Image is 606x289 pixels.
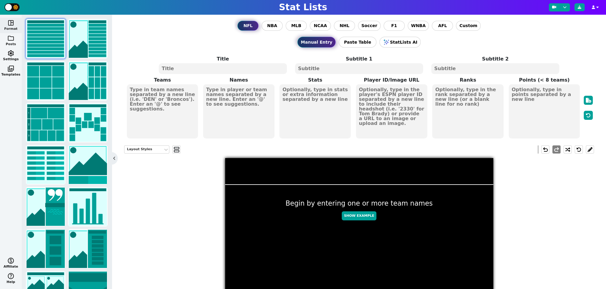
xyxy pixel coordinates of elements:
span: photo_library [7,65,14,72]
span: NCAA [314,23,327,29]
label: Player ID/Image URL [353,76,430,84]
span: NHL [340,23,349,29]
img: chart [69,188,107,226]
img: grid with image [69,62,107,100]
img: grid [27,62,65,100]
label: Title [155,55,291,63]
span: settings [7,50,14,57]
label: Subtitle 2 [427,55,564,63]
button: Show Example [342,211,376,221]
span: Custom [459,23,477,29]
div: Layout Styles [127,147,161,152]
span: NFL [243,23,253,29]
span: undo [542,146,549,153]
span: F1 [391,23,397,29]
label: Names [201,76,277,84]
button: Manual Entry [297,37,336,48]
span: AFL [438,23,447,29]
button: Paste Table [339,37,376,48]
label: Points (< 8 teams) [506,76,582,84]
span: monetization_on [7,257,14,264]
span: space_dashboard [7,19,14,26]
button: redo [552,145,560,154]
div: Begin by entering one or more team names [225,198,493,224]
img: scores [27,146,65,184]
span: folder [7,35,14,42]
label: Ranks [430,76,506,84]
button: undo [541,145,549,154]
span: NBA [267,23,277,29]
label: Stats [277,76,353,84]
img: list with image [69,20,107,58]
label: Teams [124,76,200,84]
img: bracket [69,104,107,142]
img: matchup [69,146,107,184]
h1: Stat Lists [279,2,327,13]
span: help [7,272,14,280]
label: Subtitle 1 [291,55,427,63]
img: tier [27,104,65,142]
img: list [27,20,65,58]
span: MLB [291,23,301,29]
img: lineup [69,230,107,268]
span: redo [553,146,560,153]
span: Soccer [361,23,377,29]
button: StatLists AI [379,37,421,48]
img: highlight [27,230,65,268]
img: news/quote [27,188,65,226]
span: WNBA [411,23,426,29]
